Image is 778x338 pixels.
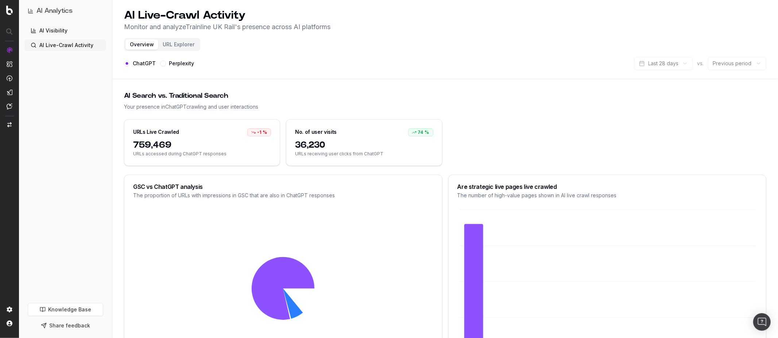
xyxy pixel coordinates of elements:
[295,139,433,151] span: 36,230
[25,39,106,51] a: AI Live-Crawl Activity
[124,103,766,110] div: Your presence in ChatGPT crawling and user interactions
[133,184,433,190] div: GSC vs ChatGPT analysis
[28,303,103,316] a: Knowledge Base
[124,22,330,32] p: Monitor and analyze Trainline UK Rail 's presence across AI platforms
[263,129,267,135] span: %
[6,5,13,15] img: Botify logo
[28,6,103,16] button: AI Analytics
[133,128,179,136] div: URLs Live Crawled
[425,129,429,135] span: %
[133,61,156,66] label: ChatGPT
[7,75,12,81] img: Activation
[753,313,771,331] div: Open Intercom Messenger
[7,320,12,326] img: My account
[36,6,73,16] h1: AI Analytics
[124,9,330,22] h1: AI Live-Crawl Activity
[457,184,758,190] div: Are strategic live pages live crawled
[133,151,271,157] span: URLs accessed during ChatGPT responses
[133,192,433,199] div: The proportion of URLs with impressions in GSC that are also in ChatGPT responses
[133,139,271,151] span: 759,469
[457,192,758,199] div: The number of high-value pages shown in AI live crawl responses
[25,25,106,36] a: AI Visibility
[28,319,103,332] button: Share feedback
[158,39,199,50] button: URL Explorer
[125,39,158,50] button: Overview
[295,151,433,157] span: URLs receiving user clicks from ChatGPT
[7,89,12,95] img: Studio
[169,61,194,66] label: Perplexity
[7,307,12,312] img: Setting
[7,103,12,109] img: Assist
[124,91,766,101] div: AI Search vs. Traditional Search
[7,122,12,127] img: Switch project
[7,47,12,53] img: Analytics
[408,128,433,136] div: 74
[7,61,12,67] img: Intelligence
[295,128,337,136] div: No. of user visits
[247,128,271,136] div: -1
[697,60,704,67] span: vs.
